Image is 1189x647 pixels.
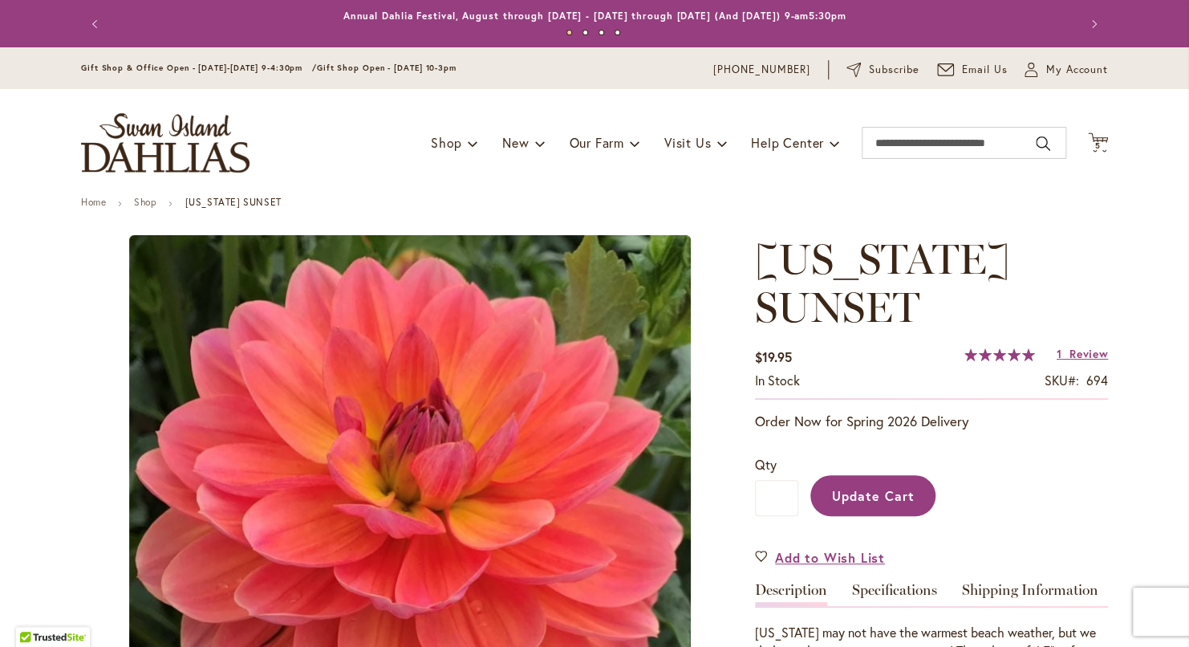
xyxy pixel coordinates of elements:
[1076,8,1108,40] button: Next
[81,8,113,40] button: Previous
[343,10,846,22] a: Annual Dahlia Festival, August through [DATE] - [DATE] through [DATE] (And [DATE]) 9-am5:30pm
[755,372,800,390] div: Availability
[1088,132,1108,154] button: 5
[1045,62,1108,78] span: My Account
[852,583,937,606] a: Specifications
[962,62,1008,78] span: Email Us
[431,134,462,151] span: Shop
[599,30,604,35] button: 3 of 4
[964,348,1035,361] div: 100%
[832,487,915,504] span: Update Cart
[775,548,885,567] span: Add to Wish List
[755,348,792,365] span: $19.95
[81,63,317,73] span: Gift Shop & Office Open - [DATE]-[DATE] 9-4:30pm /
[755,412,1108,431] p: Order Now for Spring 2026 Delivery
[1045,372,1079,389] strong: SKU
[755,456,777,473] span: Qty
[1086,372,1108,390] div: 694
[81,196,106,208] a: Home
[569,134,623,151] span: Our Farm
[755,234,1010,332] span: [US_STATE] SUNSET
[713,62,810,78] a: [PHONE_NUMBER]
[317,63,457,73] span: Gift Shop Open - [DATE] 10-3pm
[185,196,281,208] strong: [US_STATE] SUNSET
[1057,346,1062,361] span: 1
[810,475,935,516] button: Update Cart
[1025,62,1108,78] button: My Account
[869,62,919,78] span: Subscribe
[566,30,572,35] button: 1 of 4
[846,62,919,78] a: Subscribe
[582,30,588,35] button: 2 of 4
[937,62,1008,78] a: Email Us
[1095,140,1101,151] span: 5
[755,372,800,389] span: In stock
[664,134,711,151] span: Visit Us
[502,134,529,151] span: New
[755,548,885,567] a: Add to Wish List
[615,30,620,35] button: 4 of 4
[1057,346,1108,361] a: 1 Review
[751,134,824,151] span: Help Center
[81,113,250,173] a: store logo
[134,196,156,208] a: Shop
[755,583,827,606] a: Description
[962,583,1098,606] a: Shipping Information
[1069,346,1108,361] span: Review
